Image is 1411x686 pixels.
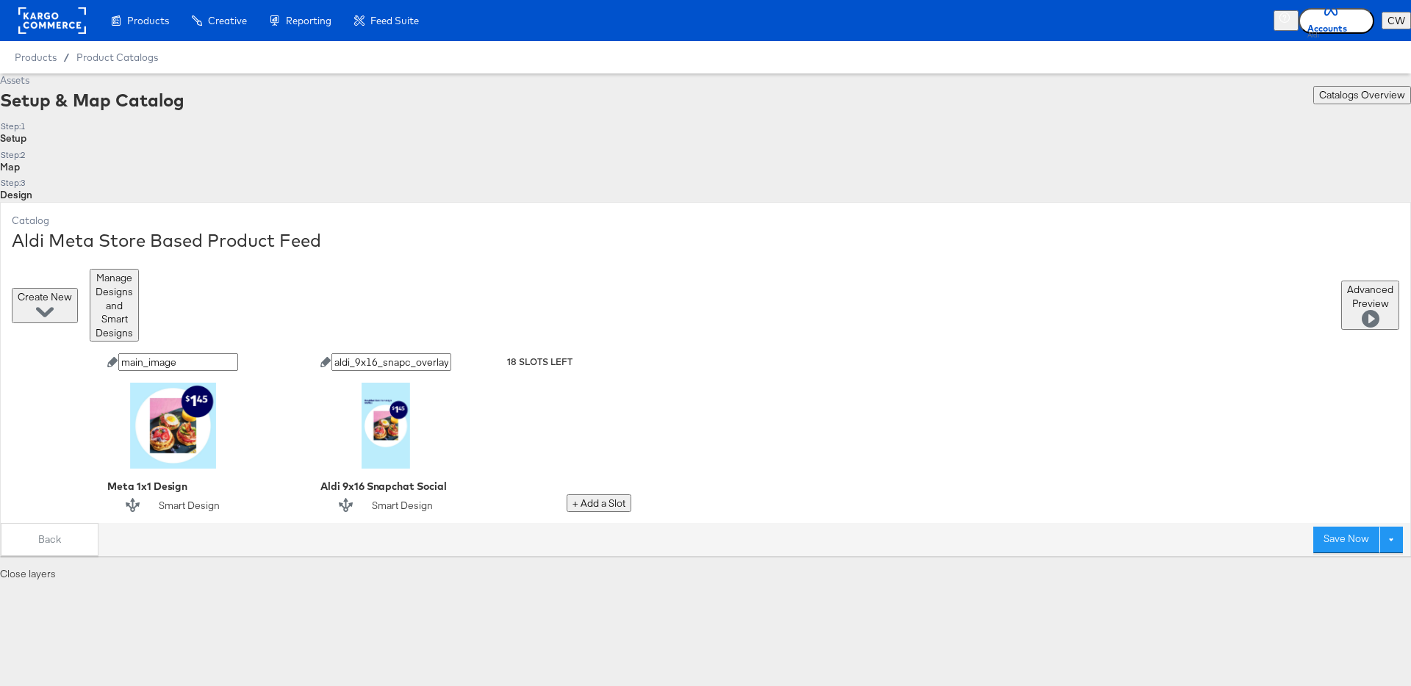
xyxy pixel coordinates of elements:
[208,15,247,26] span: Creative
[320,480,451,492] div: Aldi 9x16 Snapchat Social
[286,15,331,26] span: Reporting
[1382,12,1411,30] button: CW
[12,228,1399,253] div: Aldi Meta Store Based Product Feed
[1299,8,1374,34] button: AccountsAldi
[370,15,419,26] span: Feed Suite
[507,356,691,368] div: 18 Slots Left
[18,290,72,322] span: Create New
[12,288,78,324] button: Create New
[572,497,625,510] span: + Add a Slot
[1307,22,1347,35] span: Accounts
[76,51,158,63] a: Product Catalogs
[15,51,57,63] span: Products
[567,494,631,513] button: + Add a Slot
[372,499,433,513] div: Smart Design
[1,523,98,556] button: Back
[57,51,76,63] span: /
[96,271,133,339] span: Manage Designs and Smart Designs
[12,214,1399,228] div: Catalog
[127,15,169,26] span: Products
[1313,86,1411,104] button: Catalogs Overview
[1307,31,1347,40] span: Aldi
[1341,281,1399,330] button: Advanced Preview
[1347,283,1393,328] span: Advanced Preview
[159,499,220,513] div: Smart Design
[1319,88,1405,101] span: Catalogs Overview
[1313,527,1379,553] button: Save Now
[90,269,139,342] button: Manage Designs and Smart Designs
[1387,15,1405,26] span: CW
[107,480,238,492] div: Meta 1x1 Design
